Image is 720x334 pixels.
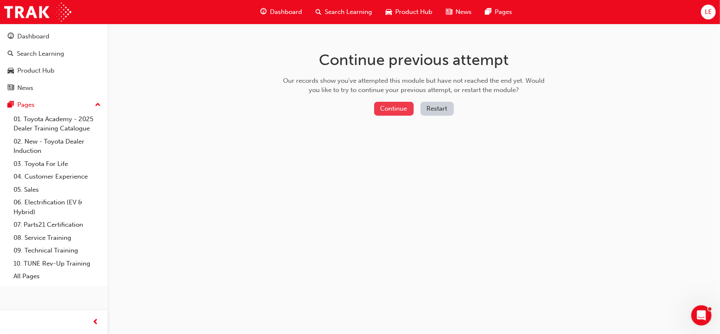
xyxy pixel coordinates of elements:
[3,46,104,62] a: Search Learning
[253,3,309,21] a: guage-iconDashboard
[478,3,519,21] a: pages-iconPages
[325,7,372,17] span: Search Learning
[3,27,104,97] button: DashboardSearch LearningProduct HubNews
[395,7,432,17] span: Product Hub
[10,270,104,283] a: All Pages
[10,196,104,218] a: 06. Electrification (EV & Hybrid)
[3,63,104,79] a: Product Hub
[17,49,64,59] div: Search Learning
[10,183,104,196] a: 05. Sales
[374,102,414,116] button: Continue
[705,7,712,17] span: LE
[3,80,104,96] a: News
[17,66,54,76] div: Product Hub
[386,7,392,17] span: car-icon
[421,102,454,116] button: Restart
[17,32,49,41] div: Dashboard
[270,7,302,17] span: Dashboard
[3,29,104,44] a: Dashboard
[93,317,99,328] span: prev-icon
[10,257,104,270] a: 10. TUNE Rev-Up Training
[8,84,14,92] span: news-icon
[10,113,104,135] a: 01. Toyota Academy - 2025 Dealer Training Catalogue
[8,50,13,58] span: search-icon
[10,170,104,183] a: 04. Customer Experience
[691,305,712,326] iframe: Intercom live chat
[280,51,547,69] h1: Continue previous attempt
[8,101,14,109] span: pages-icon
[439,3,478,21] a: news-iconNews
[8,67,14,75] span: car-icon
[4,3,71,22] img: Trak
[379,3,439,21] a: car-iconProduct Hub
[10,135,104,157] a: 02. New - Toyota Dealer Induction
[17,83,33,93] div: News
[456,7,472,17] span: News
[8,33,14,41] span: guage-icon
[485,7,491,17] span: pages-icon
[10,157,104,171] a: 03. Toyota For Life
[309,3,379,21] a: search-iconSearch Learning
[17,100,35,110] div: Pages
[10,231,104,244] a: 08. Service Training
[446,7,452,17] span: news-icon
[260,7,267,17] span: guage-icon
[280,76,547,95] div: Our records show you've attempted this module but have not reached the end yet. Would you like to...
[10,218,104,231] a: 07. Parts21 Certification
[701,5,716,19] button: LE
[495,7,512,17] span: Pages
[10,244,104,257] a: 09. Technical Training
[3,97,104,113] button: Pages
[316,7,321,17] span: search-icon
[95,100,101,111] span: up-icon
